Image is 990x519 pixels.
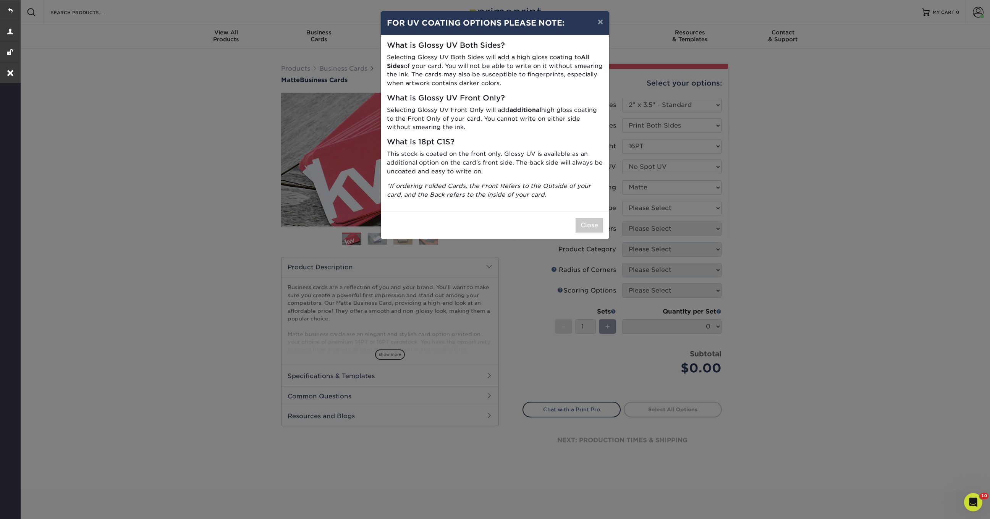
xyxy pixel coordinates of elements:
[387,53,603,88] p: Selecting Glossy UV Both Sides will add a high gloss coating to of your card. You will not be abl...
[387,53,590,70] strong: All Sides
[980,493,988,499] span: 10
[387,138,603,147] h5: What is 18pt C1S?
[387,94,603,103] h5: What is Glossy UV Front Only?
[387,17,603,29] h4: FOR UV COATING OPTIONS PLEASE NOTE:
[387,41,603,50] h5: What is Glossy UV Both Sides?
[510,106,541,113] strong: additional
[964,493,982,511] iframe: Intercom live chat
[592,11,609,32] button: ×
[387,106,603,132] p: Selecting Glossy UV Front Only will add high gloss coating to the Front Only of your card. You ca...
[387,182,591,198] i: *If ordering Folded Cards, the Front Refers to the Outside of your card, and the Back refers to t...
[576,218,603,233] button: Close
[387,150,603,176] p: This stock is coated on the front only. Glossy UV is available as an additional option on the car...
